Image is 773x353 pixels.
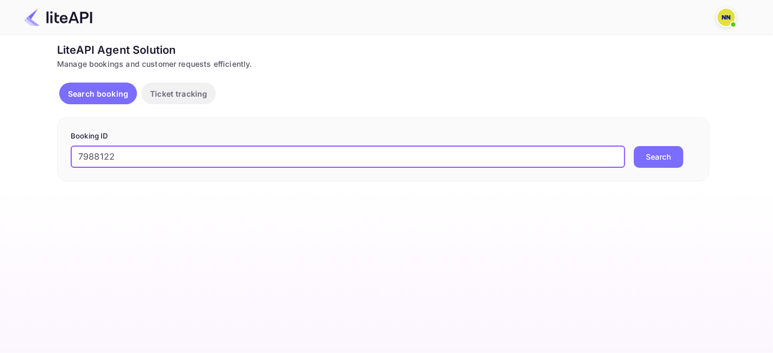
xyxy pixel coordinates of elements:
img: LiteAPI Logo [24,9,92,26]
p: Search booking [68,88,128,99]
div: LiteAPI Agent Solution [57,42,709,58]
button: Search [634,146,683,168]
div: Manage bookings and customer requests efficiently. [57,58,709,70]
input: Enter Booking ID (e.g., 63782194) [71,146,625,168]
p: Ticket tracking [150,88,207,99]
img: N/A N/A [718,9,735,26]
p: Booking ID [71,131,696,142]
